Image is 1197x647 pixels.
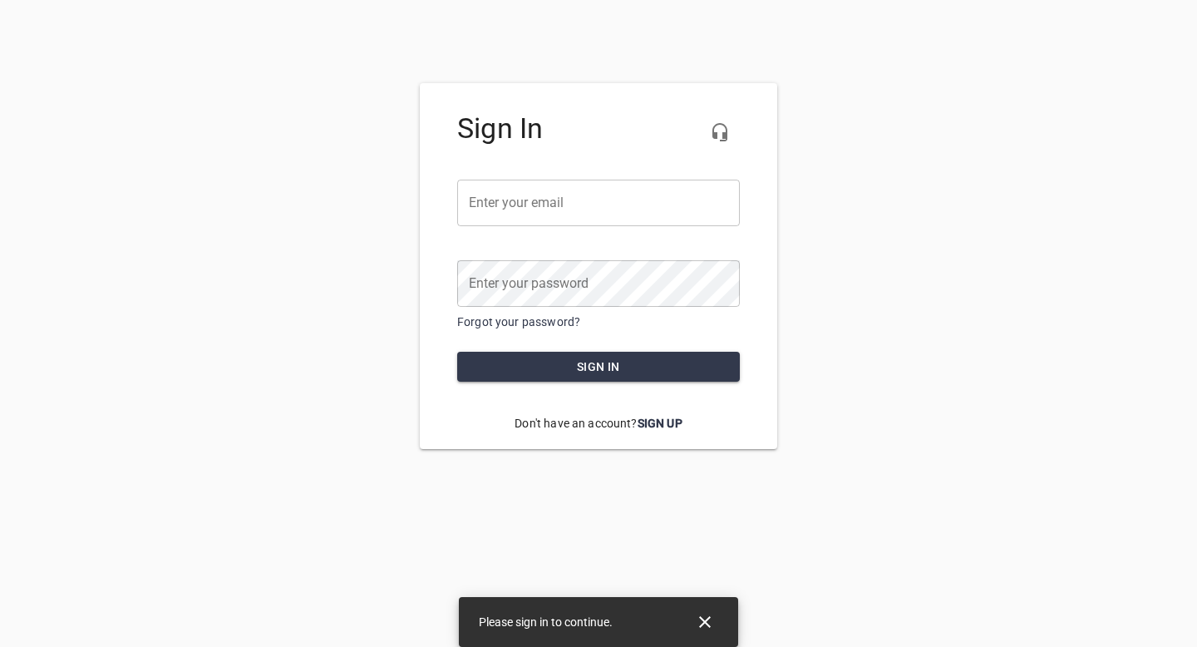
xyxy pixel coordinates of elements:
[685,602,725,642] button: Close
[457,403,740,445] p: Don't have an account?
[470,357,727,378] span: Sign in
[457,315,580,328] a: Forgot your password?
[457,112,740,146] h4: Sign In
[638,417,682,430] a: Sign Up
[479,615,613,629] span: Please sign in to continue.
[700,112,740,152] button: Live Chat
[457,352,740,383] button: Sign in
